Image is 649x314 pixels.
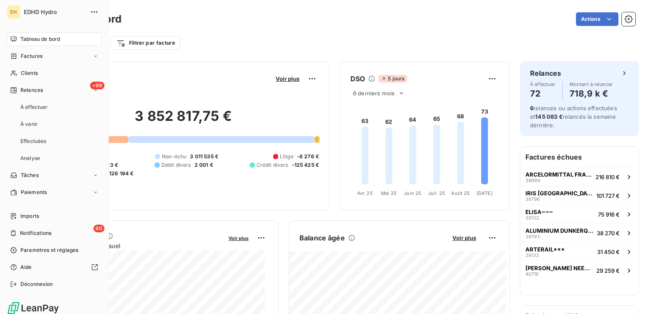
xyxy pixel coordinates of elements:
span: relances ou actions effectuées et relancés la semaine dernière. [530,105,617,128]
span: Paiements [21,188,47,196]
span: Non-échu [162,153,186,160]
tspan: Août 25 [451,190,470,196]
span: Relances [20,86,43,94]
span: Voir plus [452,234,476,241]
span: 29 259 € [596,267,620,274]
span: Factures [21,52,42,60]
span: 2 001 € [195,161,213,169]
span: 6 derniers mois [353,90,395,97]
tspan: Avr. 25 [357,190,373,196]
span: À effectuer [20,103,48,111]
span: À venir [20,120,38,128]
span: Déconnexion [20,280,53,288]
span: Montant à relancer [570,82,613,87]
div: EH [7,5,20,19]
span: IRIS [GEOGRAPHIC_DATA] [525,190,593,197]
span: -6 276 € [297,153,319,160]
span: Crédit divers [257,161,288,169]
h6: Balance âgée [299,233,345,243]
span: 39796 [525,197,540,202]
span: ALUMINIUM DUNKERQUE*** [525,227,593,234]
span: Voir plus [276,75,299,82]
span: 75 916 € [598,211,620,218]
button: ALUMINIUM DUNKERQUE***3979338 270 € [520,223,638,242]
span: 101 727 € [596,192,620,199]
tspan: Mai 25 [381,190,397,196]
button: Voir plus [450,234,479,242]
span: 60 [93,225,104,232]
span: 39133 [525,253,539,258]
span: 39132 [525,215,539,220]
span: ARCELORMITTAL FRANCE - Site de Mardyck [525,171,592,178]
button: ELISA~~~3913275 916 € [520,205,638,223]
span: Tâches [21,171,39,179]
span: Clients [21,69,38,77]
span: [PERSON_NAME] NEEDLEPUNCH*** [525,265,593,271]
button: [PERSON_NAME] NEEDLEPUNCH***4071929 259 € [520,261,638,280]
span: 3 011 535 € [190,153,218,160]
span: 216 810 € [595,174,620,180]
span: ELISA~~~ [525,208,553,215]
button: Filtrer par facture [111,36,181,50]
button: ARTERAIL***3913331 450 € [520,242,638,261]
button: IRIS [GEOGRAPHIC_DATA]39796101 727 € [520,186,638,205]
span: Voir plus [229,235,248,241]
span: 6 [530,105,533,111]
tspan: [DATE] [477,190,493,196]
span: 5 jours [378,75,407,83]
span: 31 450 € [597,248,620,255]
span: Analyse [20,154,40,162]
span: Imports [20,212,39,220]
button: Voir plus [273,75,302,83]
span: Chiffre d'affaires mensuel [48,241,223,250]
span: Paramètres et réglages [20,246,78,254]
span: À effectuer [530,82,556,87]
h6: Factures échues [520,147,638,167]
h6: Relances [530,68,561,78]
a: Aide [7,260,102,274]
span: +99 [90,82,104,89]
h4: 718,9 k € [570,87,613,100]
span: Effectuées [20,137,47,145]
span: 38 270 € [597,230,620,237]
button: ARCELORMITTAL FRANCE - Site de Mardyck38669216 810 € [520,167,638,186]
span: Notifications [20,229,51,237]
h2: 3 852 817,75 € [48,108,319,133]
button: Actions [576,12,618,26]
tspan: Juin 25 [404,190,421,196]
span: Litige [280,153,293,160]
span: 145 083 € [535,113,562,120]
tspan: Juil. 25 [428,190,445,196]
button: Voir plus [226,234,251,242]
span: -125 425 € [292,161,319,169]
span: 38669 [525,178,540,183]
span: Débit divers [161,161,191,169]
span: Aide [20,263,32,271]
h6: DSO [350,74,365,84]
span: EDHD Hydro [24,9,85,15]
h4: 72 [530,87,556,100]
span: -126 194 € [107,170,134,177]
span: 40719 [525,271,539,277]
span: 39793 [525,234,540,239]
span: Tableau de bord [20,35,60,43]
